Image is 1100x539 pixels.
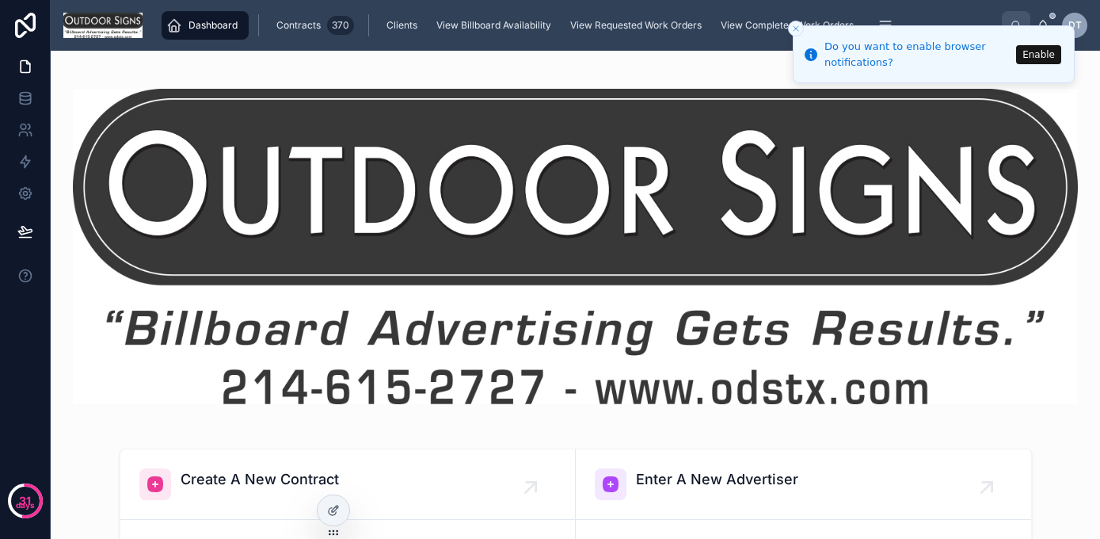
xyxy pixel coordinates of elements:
span: Clients [386,19,417,32]
a: Dashboard [162,11,249,40]
img: App logo [63,13,143,38]
span: View Requested Work Orders [570,19,702,32]
a: View Requested Work Orders [562,11,713,40]
span: Enter A New Advertiser [636,468,798,491]
span: DT [1068,19,1082,32]
span: View Billboard Availability [436,19,551,32]
button: Close toast [788,21,804,36]
span: Contracts [276,19,321,32]
img: 35131-2021-Outdoor-Signs-Logo-.jpg [73,89,1078,404]
button: Enable [1016,45,1061,64]
p: 31 [19,493,31,509]
p: days [16,499,35,512]
div: 370 [327,16,354,35]
a: View Billboard Availability [428,11,562,40]
div: Do you want to enable browser notifications? [824,39,1011,70]
span: Dashboard [188,19,238,32]
span: View Completed Work Orders [721,19,854,32]
a: Create A New Contract [120,449,576,520]
a: View Completed Work Orders [713,11,865,40]
div: scrollable content [155,8,1002,43]
a: Clients [379,11,428,40]
a: Contracts370 [268,11,359,40]
span: Create A New Contract [181,468,339,491]
a: Enter A New Advertiser [576,449,1031,520]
